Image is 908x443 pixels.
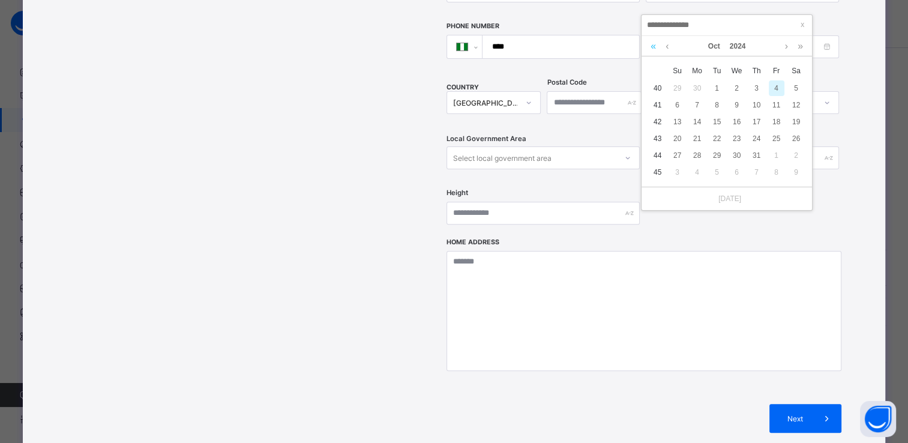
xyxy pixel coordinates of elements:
[446,83,479,91] span: COUNTRY
[707,147,727,164] td: October 29, 2024
[769,114,784,130] div: 18
[766,65,786,76] span: Fr
[707,113,727,130] td: October 15, 2024
[690,148,705,163] div: 28
[707,97,727,113] td: October 8, 2024
[707,62,727,80] th: Tue
[749,164,765,180] div: 7
[729,97,745,113] div: 9
[789,80,804,96] div: 5
[747,80,766,97] td: October 3, 2024
[547,78,586,86] label: Postal Code
[709,80,725,96] div: 1
[687,65,707,76] span: Mo
[766,147,786,164] td: November 1, 2024
[747,65,766,76] span: Th
[786,113,806,130] td: October 19, 2024
[747,97,766,113] td: October 10, 2024
[670,97,685,113] div: 6
[782,36,791,56] a: Next month (PageDown)
[747,62,766,80] th: Thu
[670,131,685,146] div: 20
[670,80,685,96] div: 29
[789,114,804,130] div: 19
[749,114,765,130] div: 17
[709,97,725,113] div: 8
[727,164,747,181] td: November 6, 2024
[446,134,526,143] span: Local Government Area
[766,80,786,97] td: October 4, 2024
[789,97,804,113] div: 12
[727,130,747,147] td: October 23, 2024
[729,114,745,130] div: 16
[709,148,725,163] div: 29
[709,164,725,180] div: 5
[707,130,727,147] td: October 22, 2024
[687,130,707,147] td: October 21, 2024
[747,113,766,130] td: October 17, 2024
[687,62,707,80] th: Mon
[687,80,707,97] td: September 30, 2024
[670,114,685,130] div: 13
[687,97,707,113] td: October 7, 2024
[769,131,784,146] div: 25
[769,148,784,163] div: 1
[667,62,687,80] th: Sun
[727,62,747,80] th: Wed
[747,147,766,164] td: October 31, 2024
[786,65,806,76] span: Sa
[648,97,667,113] td: 41
[789,148,804,163] div: 2
[703,36,725,56] a: Oct
[446,22,499,30] label: Phone Number
[648,36,659,56] a: Last year (Control + left)
[690,80,705,96] div: 30
[766,130,786,147] td: October 25, 2024
[727,65,747,76] span: We
[707,164,727,181] td: November 5, 2024
[789,131,804,146] div: 26
[729,148,745,163] div: 30
[749,131,765,146] div: 24
[769,80,784,96] div: 4
[453,98,519,107] div: [GEOGRAPHIC_DATA]
[749,148,765,163] div: 31
[687,113,707,130] td: October 14, 2024
[667,130,687,147] td: October 20, 2024
[749,97,765,113] div: 10
[687,147,707,164] td: October 28, 2024
[648,80,667,97] td: 40
[795,36,806,56] a: Next year (Control + right)
[446,238,499,246] label: Home Address
[707,80,727,97] td: October 1, 2024
[727,80,747,97] td: October 2, 2024
[667,65,687,76] span: Su
[667,164,687,181] td: November 3, 2024
[786,62,806,80] th: Sat
[648,147,667,164] td: 44
[786,130,806,147] td: October 26, 2024
[766,97,786,113] td: October 11, 2024
[648,164,667,181] td: 45
[648,113,667,130] td: 42
[667,147,687,164] td: October 27, 2024
[670,164,685,180] div: 3
[786,80,806,97] td: October 5, 2024
[709,114,725,130] div: 15
[786,147,806,164] td: November 2, 2024
[667,80,687,97] td: September 29, 2024
[725,36,751,56] a: 2024
[769,164,784,180] div: 8
[709,131,725,146] div: 22
[729,164,745,180] div: 6
[687,164,707,181] td: November 4, 2024
[749,80,765,96] div: 3
[747,130,766,147] td: October 24, 2024
[860,401,896,437] button: Open asap
[747,164,766,181] td: November 7, 2024
[690,97,705,113] div: 7
[786,164,806,181] td: November 9, 2024
[690,164,705,180] div: 4
[727,97,747,113] td: October 9, 2024
[667,113,687,130] td: October 13, 2024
